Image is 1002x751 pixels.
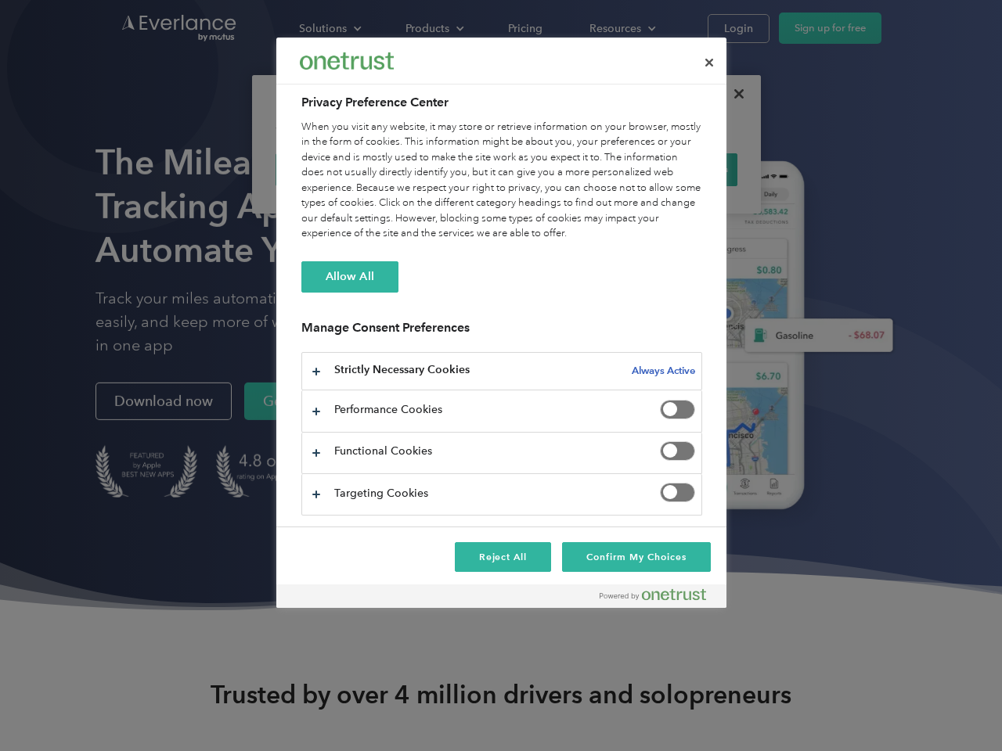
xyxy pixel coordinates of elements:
[301,93,702,112] h2: Privacy Preference Center
[300,45,394,77] div: Everlance
[300,52,394,69] img: Everlance
[276,38,726,608] div: Preference center
[301,320,702,344] h3: Manage Consent Preferences
[692,45,726,80] button: Close
[301,120,702,242] div: When you visit any website, it may store or retrieve information on your browser, mostly in the f...
[455,542,552,572] button: Reject All
[562,542,710,572] button: Confirm My Choices
[600,588,719,608] a: Powered by OneTrust Opens in a new Tab
[276,38,726,608] div: Privacy Preference Center
[600,588,706,601] img: Powered by OneTrust Opens in a new Tab
[301,261,398,293] button: Allow All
